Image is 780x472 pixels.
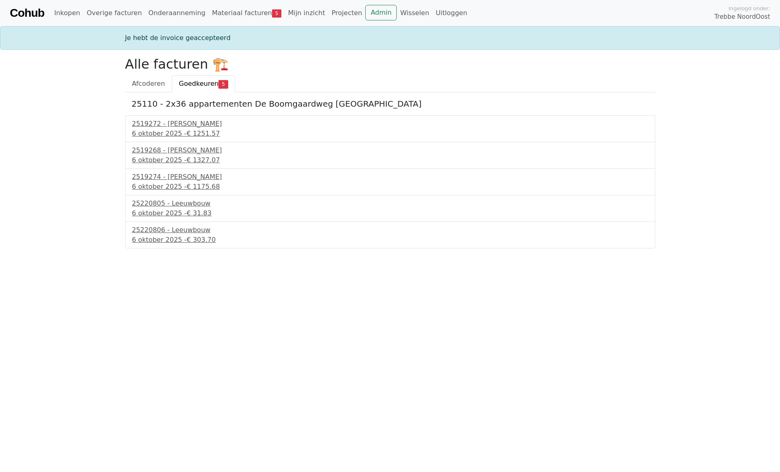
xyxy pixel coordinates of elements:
a: Uitloggen [432,5,470,21]
span: € 303.70 [187,236,216,244]
a: 2519268 - [PERSON_NAME]6 oktober 2025 -€ 1327.07 [132,145,648,165]
a: Materiaal facturen5 [209,5,285,21]
span: Trebbe NoordOost [715,12,770,22]
span: € 1175.68 [187,183,220,190]
div: 6 oktober 2025 - [132,155,648,165]
span: 5 [272,9,281,18]
span: Ingelogd onder: [728,4,770,12]
a: Overige facturen [83,5,145,21]
a: Afcoderen [125,75,172,92]
h2: Alle facturen 🏗️ [125,56,655,72]
span: € 1327.07 [187,156,220,164]
a: 2519274 - [PERSON_NAME]6 oktober 2025 -€ 1175.68 [132,172,648,192]
a: Onderaanneming [145,5,209,21]
div: 2519272 - [PERSON_NAME] [132,119,648,129]
a: Cohub [10,3,44,23]
div: 6 oktober 2025 - [132,235,648,245]
span: € 1251.57 [187,130,220,137]
a: Projecten [328,5,366,21]
a: Wisselen [397,5,432,21]
div: 25220805 - Leeuwbouw [132,199,648,208]
span: € 31.83 [187,209,211,217]
div: 25220806 - Leeuwbouw [132,225,648,235]
div: 6 oktober 2025 - [132,129,648,139]
div: 2519274 - [PERSON_NAME] [132,172,648,182]
span: Afcoderen [132,80,165,87]
a: Mijn inzicht [285,5,328,21]
div: 6 oktober 2025 - [132,182,648,192]
a: Goedkeuren5 [172,75,235,92]
a: Inkopen [51,5,83,21]
div: 2519268 - [PERSON_NAME] [132,145,648,155]
a: 2519272 - [PERSON_NAME]6 oktober 2025 -€ 1251.57 [132,119,648,139]
a: 25220805 - Leeuwbouw6 oktober 2025 -€ 31.83 [132,199,648,218]
h5: 25110 - 2x36 appartementen De Boomgaardweg [GEOGRAPHIC_DATA] [132,99,649,109]
div: Je hebt de invoice geaccepteerd [120,33,660,43]
span: Goedkeuren [179,80,218,87]
a: Admin [365,5,397,20]
a: 25220806 - Leeuwbouw6 oktober 2025 -€ 303.70 [132,225,648,245]
span: 5 [218,80,228,88]
div: 6 oktober 2025 - [132,208,648,218]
